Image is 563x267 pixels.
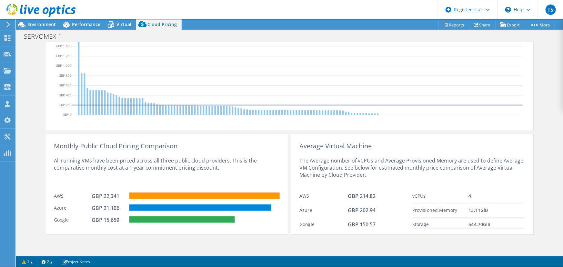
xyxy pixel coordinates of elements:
[299,143,525,150] div: Average Virtual Machine
[348,207,376,214] span: GBP 202.94
[546,5,556,15] span: TS
[525,20,555,30] a: More
[21,33,72,40] h1: SERVOMEX-1
[299,207,312,213] span: Azure
[54,204,92,212] div: Azure
[56,54,72,58] text: GBP 1,200
[59,73,72,78] text: GBP 800
[469,207,488,213] span: 13.11 GiB
[299,150,525,189] div: The Average number of vCPUs and Average Provisioned Memory are used to define Average VM Configur...
[348,221,376,228] span: GBP 150.57
[505,7,511,13] svg: \n
[54,193,92,200] div: AWS
[17,258,37,266] a: 1
[412,193,426,199] span: vCPUs
[116,21,131,27] span: Virtual
[37,258,57,266] a: 2
[54,150,280,189] div: All running VMs have been priced across all three public cloud providers. This is the comparative...
[57,258,95,266] a: Project Notes
[59,83,72,88] text: GBP 600
[348,193,376,200] span: GBP 214.82
[469,193,471,199] span: 4
[27,21,56,27] span: Environment
[92,193,124,200] div: GBP 22,341
[469,221,491,227] span: 544.70 GiB
[299,221,315,227] span: Google
[92,216,124,223] div: GBP 15,659
[299,193,309,199] span: AWS
[469,20,496,30] a: Share
[56,64,72,68] text: GBP 1,000
[54,216,92,223] div: Google
[495,20,525,30] a: Export
[72,21,100,27] span: Performance
[92,204,124,212] div: GBP 21,106
[59,103,72,107] text: GBP 200
[438,20,469,30] a: Reports
[147,21,177,27] span: Cloud Pricing
[59,93,72,97] text: GBP 400
[54,143,280,150] div: Monthly Public Cloud Pricing Comparison
[56,44,72,48] text: GBP 1,400
[63,113,72,117] text: GBP 0
[412,207,457,213] span: Provisioned Memory
[412,221,429,227] span: Storage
